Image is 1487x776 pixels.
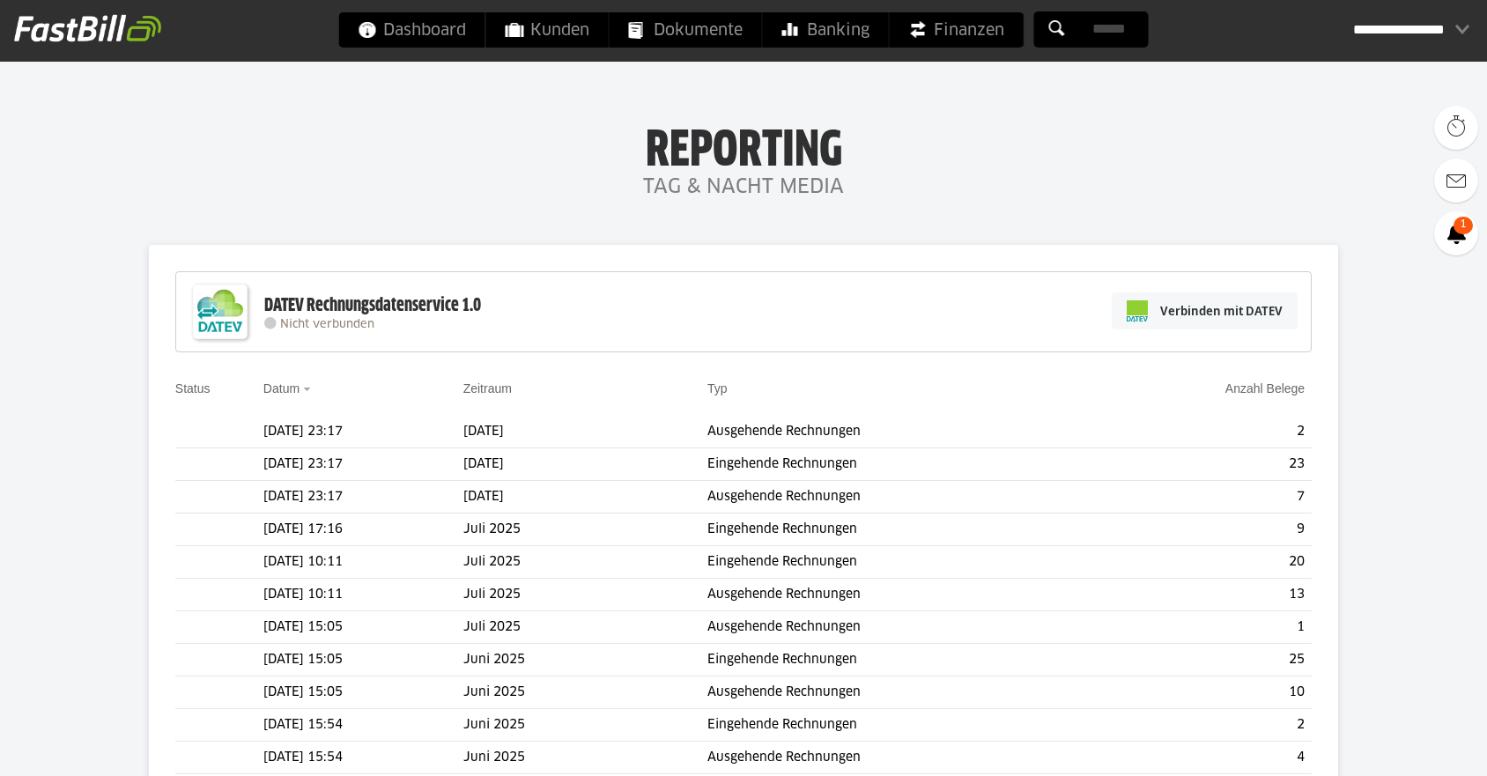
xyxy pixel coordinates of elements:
[263,676,463,709] td: [DATE] 15:05
[763,12,889,48] a: Banking
[707,644,1094,676] td: Eingehende Rechnungen
[486,12,609,48] a: Kunden
[1093,514,1312,546] td: 9
[263,579,463,611] td: [DATE] 10:11
[1093,579,1312,611] td: 13
[1127,300,1148,321] img: pi-datev-logo-farbig-24.svg
[463,381,512,395] a: Zeitraum
[463,546,707,579] td: Juli 2025
[463,448,707,481] td: [DATE]
[463,514,707,546] td: Juli 2025
[1093,676,1312,709] td: 10
[1093,709,1312,742] td: 2
[1350,723,1469,767] iframe: Öffnet ein Widget, in dem Sie weitere Informationen finden
[909,12,1004,48] span: Finanzen
[1454,217,1473,234] span: 1
[463,611,707,644] td: Juli 2025
[463,416,707,448] td: [DATE]
[263,416,463,448] td: [DATE] 23:17
[707,742,1094,774] td: Ausgehende Rechnungen
[463,676,707,709] td: Juni 2025
[263,644,463,676] td: [DATE] 15:05
[1160,302,1283,320] span: Verbinden mit DATEV
[1093,611,1312,644] td: 1
[707,481,1094,514] td: Ausgehende Rechnungen
[303,388,314,391] img: sort_desc.gif
[463,644,707,676] td: Juni 2025
[280,319,374,330] span: Nicht verbunden
[359,12,466,48] span: Dashboard
[707,416,1094,448] td: Ausgehende Rechnungen
[463,709,707,742] td: Juni 2025
[629,12,743,48] span: Dokumente
[890,12,1024,48] a: Finanzen
[707,579,1094,611] td: Ausgehende Rechnungen
[707,514,1094,546] td: Eingehende Rechnungen
[506,12,589,48] span: Kunden
[1434,211,1478,255] a: 1
[263,381,300,395] a: Datum
[463,579,707,611] td: Juli 2025
[263,709,463,742] td: [DATE] 15:54
[1225,381,1305,395] a: Anzahl Belege
[463,742,707,774] td: Juni 2025
[176,124,1311,170] h1: Reporting
[1093,448,1312,481] td: 23
[463,481,707,514] td: [DATE]
[263,481,463,514] td: [DATE] 23:17
[782,12,869,48] span: Banking
[263,546,463,579] td: [DATE] 10:11
[707,381,728,395] a: Typ
[1093,644,1312,676] td: 25
[175,381,211,395] a: Status
[263,742,463,774] td: [DATE] 15:54
[263,448,463,481] td: [DATE] 23:17
[1093,742,1312,774] td: 4
[1093,546,1312,579] td: 20
[185,277,255,347] img: DATEV-Datenservice Logo
[339,12,485,48] a: Dashboard
[14,14,161,42] img: fastbill_logo_white.png
[1093,481,1312,514] td: 7
[263,514,463,546] td: [DATE] 17:16
[610,12,762,48] a: Dokumente
[1093,416,1312,448] td: 2
[1112,292,1298,329] a: Verbinden mit DATEV
[707,611,1094,644] td: Ausgehende Rechnungen
[263,611,463,644] td: [DATE] 15:05
[707,448,1094,481] td: Eingehende Rechnungen
[264,294,481,317] div: DATEV Rechnungsdatenservice 1.0
[707,676,1094,709] td: Ausgehende Rechnungen
[707,709,1094,742] td: Eingehende Rechnungen
[707,546,1094,579] td: Eingehende Rechnungen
